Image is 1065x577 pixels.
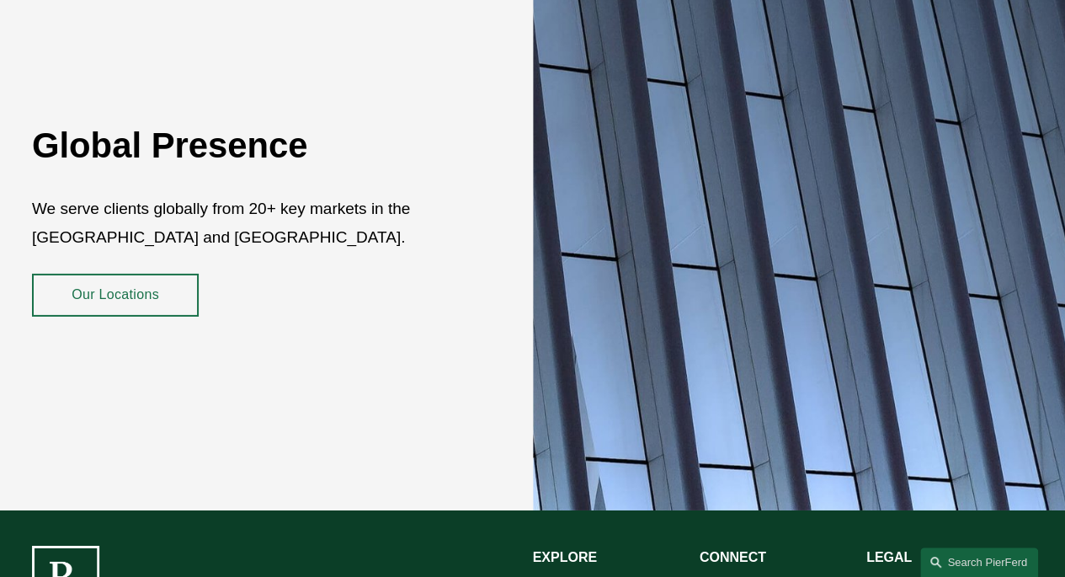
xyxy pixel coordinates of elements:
[920,548,1038,577] a: Search this site
[866,550,912,564] strong: LEGAL
[32,274,199,317] a: Our Locations
[32,195,449,253] p: We serve clients globally from 20+ key markets in the [GEOGRAPHIC_DATA] and [GEOGRAPHIC_DATA].
[533,550,597,564] strong: EXPLORE
[32,125,449,168] h2: Global Presence
[700,550,766,564] strong: CONNECT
